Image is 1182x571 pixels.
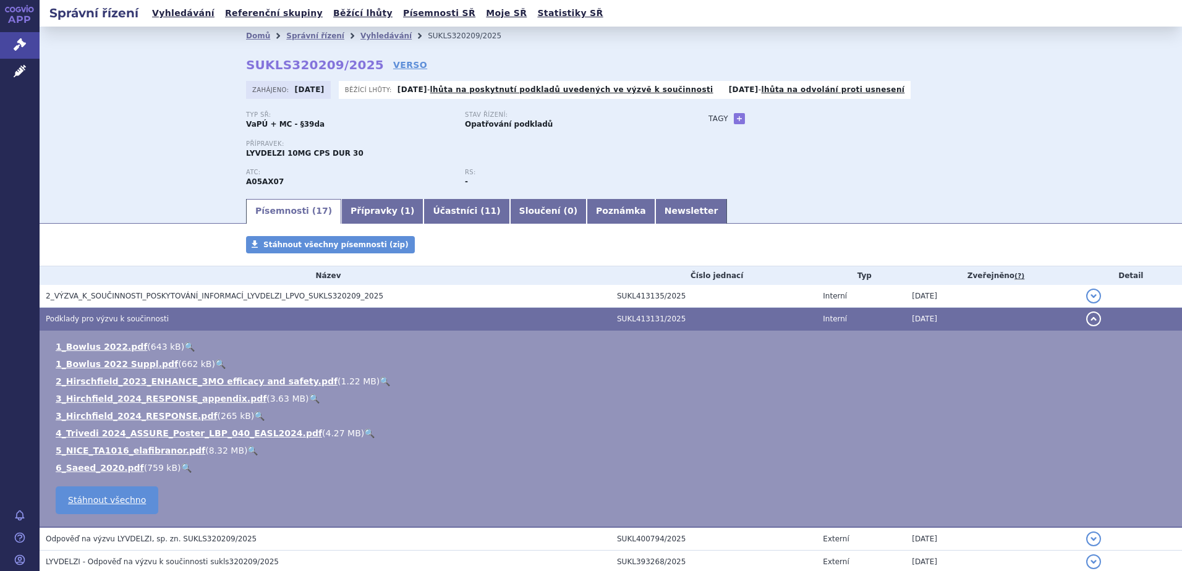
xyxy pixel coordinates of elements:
[465,120,553,129] strong: Opatřování podkladů
[1086,311,1101,326] button: detail
[182,359,212,369] span: 662 kB
[40,4,148,22] h2: Správní řízení
[534,5,606,22] a: Statistiky SŘ
[380,376,390,386] a: 🔍
[1086,531,1101,546] button: detail
[485,206,496,216] span: 11
[1086,554,1101,569] button: detail
[56,427,1170,439] li: ( )
[151,342,181,352] span: 643 kB
[341,199,423,224] a: Přípravky (1)
[823,315,847,323] span: Interní
[246,177,284,186] strong: SELADELPAR
[246,199,341,224] a: Písemnosti (17)
[46,292,383,300] span: 2_VÝZVA_K_SOUČINNOSTI_POSKYTOVÁNÍ_INFORMACÍ_LYVDELZI_LPVO_SUKLS320209_2025
[611,266,817,285] th: Číslo jednací
[430,85,713,94] a: lhůta na poskytnutí podkladů uvedených ve výzvě k součinnosti
[56,410,1170,422] li: ( )
[221,5,326,22] a: Referenční skupiny
[295,85,325,94] strong: [DATE]
[56,462,1170,474] li: ( )
[465,111,671,119] p: Stav řízení:
[823,535,849,543] span: Externí
[56,376,338,386] a: 2_Hirschfield_2023_ENHANCE_3MO efficacy and safety.pdf
[341,376,376,386] span: 1.22 MB
[246,140,684,148] p: Přípravek:
[465,177,468,186] strong: -
[56,375,1170,387] li: ( )
[40,266,611,285] th: Název
[209,446,244,455] span: 8.32 MB
[147,463,177,473] span: 759 kB
[286,32,344,40] a: Správní řízení
[56,486,158,514] a: Stáhnout všechno
[1014,272,1024,281] abbr: (?)
[309,394,320,404] a: 🔍
[817,266,906,285] th: Typ
[761,85,904,94] a: lhůta na odvolání proti usnesení
[246,120,325,129] strong: VaPÚ + MC - §39da
[906,308,1079,331] td: [DATE]
[270,394,305,404] span: 3.63 MB
[247,446,258,455] a: 🔍
[655,199,728,224] a: Newsletter
[823,557,849,566] span: Externí
[56,340,1170,353] li: ( )
[423,199,509,224] a: Účastníci (11)
[708,111,728,126] h3: Tagy
[46,535,257,543] span: Odpověď na výzvu LYVDELZI, sp. zn. SUKLS320209/2025
[729,85,759,94] strong: [DATE]
[906,527,1079,551] td: [DATE]
[360,32,412,40] a: Vyhledávání
[184,342,195,352] a: 🔍
[56,446,205,455] a: 5_NICE_TA1016_elafibranor.pdf
[906,266,1079,285] th: Zveřejněno
[46,557,279,566] span: LYVDELZI - Odpověď na výzvu k součinnosti sukls320209/2025
[345,85,394,95] span: Běžící lhůty:
[823,292,847,300] span: Interní
[246,57,384,72] strong: SUKLS320209/2025
[246,236,415,253] a: Stáhnout všechny písemnosti (zip)
[729,85,905,95] p: -
[734,113,745,124] a: +
[148,5,218,22] a: Vyhledávání
[404,206,410,216] span: 1
[906,285,1079,308] td: [DATE]
[56,444,1170,457] li: ( )
[56,394,266,404] a: 3_Hirchfield_2024_RESPONSE_appendix.pdf
[56,392,1170,405] li: ( )
[246,111,453,119] p: Typ SŘ:
[215,359,226,369] a: 🔍
[221,411,251,421] span: 265 kB
[510,199,587,224] a: Sloučení (0)
[56,342,147,352] a: 1_Bowlus 2022.pdf
[46,315,169,323] span: Podklady pro výzvu k součinnosti
[330,5,396,22] a: Běžící lhůty
[428,27,517,45] li: SUKLS320209/2025
[316,206,328,216] span: 17
[399,5,479,22] a: Písemnosti SŘ
[246,32,270,40] a: Domů
[56,358,1170,370] li: ( )
[482,5,530,22] a: Moje SŘ
[611,527,817,551] td: SUKL400794/2025
[246,149,364,158] span: LYVDELZI 10MG CPS DUR 30
[181,463,192,473] a: 🔍
[252,85,291,95] span: Zahájeno:
[364,428,375,438] a: 🔍
[611,308,817,331] td: SUKL413131/2025
[398,85,427,94] strong: [DATE]
[587,199,655,224] a: Poznámka
[56,359,178,369] a: 1_Bowlus 2022 Suppl.pdf
[568,206,574,216] span: 0
[56,411,218,421] a: 3_Hirchfield_2024_RESPONSE.pdf
[56,428,322,438] a: 4_Trivedi 2024_ASSURE_Poster_LBP_040_EASL2024.pdf
[254,411,265,421] a: 🔍
[611,285,817,308] td: SUKL413135/2025
[326,428,361,438] span: 4.27 MB
[246,169,453,176] p: ATC:
[56,463,144,473] a: 6_Saeed_2020.pdf
[263,240,409,249] span: Stáhnout všechny písemnosti (zip)
[398,85,713,95] p: -
[465,169,671,176] p: RS:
